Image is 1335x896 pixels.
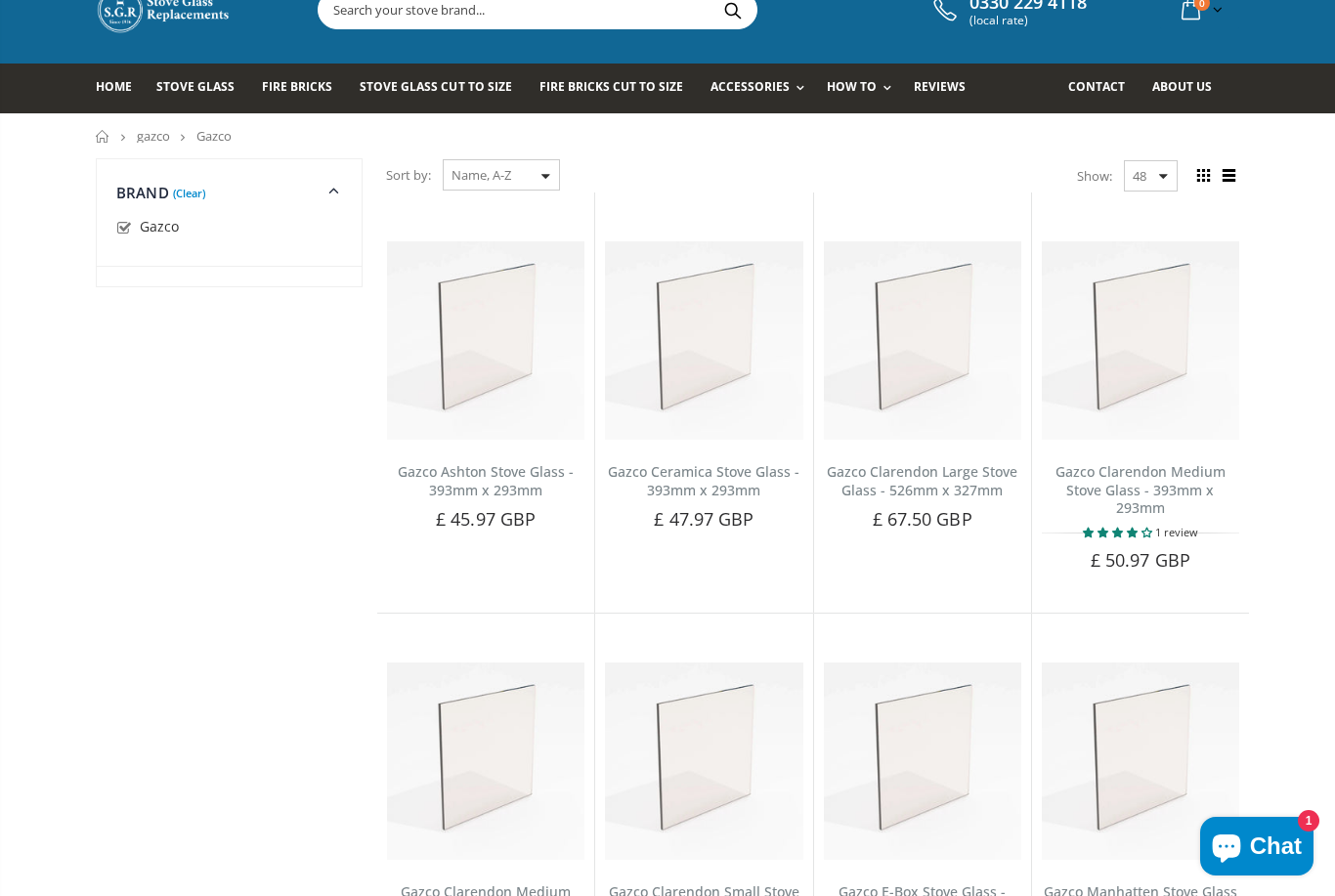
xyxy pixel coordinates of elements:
[96,130,110,143] a: Home
[116,183,169,202] span: Brand
[914,64,980,113] a: Reviews
[387,241,584,439] img: Gazco Ashton Stove Glass
[1192,165,1214,187] span: Grid view
[1083,525,1155,539] span: 4.00 stars
[1218,165,1239,187] span: List view
[608,462,799,499] a: Gazco Ceramica Stove Glass - 393mm x 293mm
[360,78,511,95] span: Stove Glass Cut To Size
[262,64,347,113] a: Fire Bricks
[436,507,536,531] span: £ 45.97 GBP
[1077,160,1112,192] span: Show:
[711,78,790,95] span: Accessories
[196,127,232,145] span: Gazco
[1068,78,1125,95] span: Contact
[824,241,1021,439] img: Gazco Clarendon Large stove glass replacement
[654,507,754,531] span: £ 47.97 GBP
[969,14,1087,27] span: (local rate)
[824,662,1021,860] img: Gazco E-Box Stove Glass - 395mm x 310mm
[1042,662,1239,860] img: Gazco Manhattan Stove Glass
[387,662,584,860] img: Gazco Clarendon Medium Stove Glass
[827,462,1017,499] a: Gazco Clarendon Large Stove Glass - 526mm x 327mm
[914,78,966,95] span: Reviews
[1055,462,1226,518] a: Gazco Clarendon Medium Stove Glass - 393mm x 293mm
[262,78,332,95] span: Fire Bricks
[605,241,802,439] img: Gazco Ceramica Stove Glass
[360,64,526,113] a: Stove Glass Cut To Size
[605,662,802,860] img: Gazco Clarendon Small stove glass replacement
[873,507,972,531] span: £ 67.50 GBP
[1068,64,1140,113] a: Contact
[711,64,814,113] a: Accessories
[156,64,249,113] a: Stove Glass
[539,78,683,95] span: Fire Bricks Cut To Size
[137,127,170,145] a: gazco
[386,158,431,192] span: Sort by:
[827,64,901,113] a: How To
[96,64,147,113] a: Home
[1091,548,1190,572] span: £ 50.97 GBP
[156,78,235,95] span: Stove Glass
[827,78,877,95] span: How To
[1042,241,1239,439] img: Gazco Clarendon Medium stove glass replacement
[140,217,179,235] span: Gazco
[1194,817,1319,880] inbox-online-store-chat: Shopify online store chat
[1155,525,1198,539] span: 1 review
[1152,64,1227,113] a: About us
[539,64,698,113] a: Fire Bricks Cut To Size
[398,462,574,499] a: Gazco Ashton Stove Glass - 393mm x 293mm
[173,191,205,195] a: (Clear)
[1152,78,1212,95] span: About us
[96,78,132,95] span: Home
